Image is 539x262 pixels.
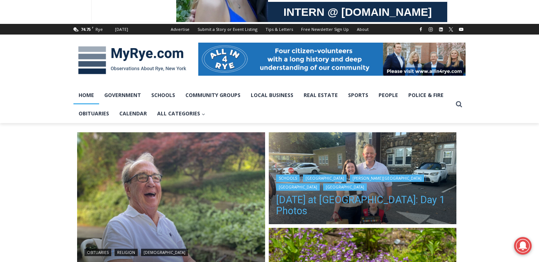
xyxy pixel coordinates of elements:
img: All in for Rye [198,43,466,76]
a: Open Tues. - Sun. [PHONE_NUMBER] [0,74,74,91]
div: | | [84,247,258,256]
a: Schools [276,175,300,182]
img: (PHOTO: Henry arrived for his first day of Kindergarten at Midland Elementary School. He likes cu... [269,132,457,226]
a: [PERSON_NAME][GEOGRAPHIC_DATA] [350,175,424,182]
a: People [373,86,403,104]
div: "the precise, almost orchestrated movements of cutting and assembling sushi and [PERSON_NAME] mak... [76,46,108,88]
a: Advertise [167,24,193,35]
a: [GEOGRAPHIC_DATA] [303,175,347,182]
a: Local Business [246,86,299,104]
a: [DEMOGRAPHIC_DATA] [141,249,188,256]
a: Read More First Day of School at Rye City Schools: Day 1 Photos [269,132,457,226]
a: YouTube [457,25,466,34]
nav: Primary Navigation [73,86,452,123]
a: Facebook [416,25,425,34]
nav: Secondary Navigation [167,24,373,35]
a: Home [73,86,99,104]
a: Calendar [114,104,152,123]
a: Police & Fire [403,86,449,104]
div: Rye [95,26,103,33]
a: Free Newsletter Sign Up [297,24,353,35]
button: View Search Form [452,98,466,111]
a: Government [99,86,146,104]
div: "[PERSON_NAME] and I covered the [DATE] Parade, which was a really eye opening experience as I ha... [185,0,347,71]
a: [GEOGRAPHIC_DATA] [323,183,367,191]
a: Tips & Letters [261,24,297,35]
a: [GEOGRAPHIC_DATA] [276,183,320,191]
div: | | | | [276,173,449,191]
a: Obituaries [73,104,114,123]
a: Linkedin [437,25,445,34]
a: [DATE] at [GEOGRAPHIC_DATA]: Day 1 Photos [276,194,449,216]
a: Schools [146,86,180,104]
a: Obituaries [84,249,111,256]
span: F [92,25,94,29]
a: Submit a Story or Event Listing [193,24,261,35]
a: Sports [343,86,373,104]
a: Community Groups [180,86,246,104]
span: Open Tues. - Sun. [PHONE_NUMBER] [2,76,72,104]
a: Religion [115,249,138,256]
a: X [446,25,455,34]
a: Real Estate [299,86,343,104]
a: About [353,24,373,35]
span: 74.75 [81,26,91,32]
span: Intern @ [DOMAIN_NAME] [192,73,340,90]
div: [DATE] [115,26,128,33]
a: Intern @ [DOMAIN_NAME] [177,71,356,91]
a: Instagram [426,25,435,34]
button: Child menu of All Categories [152,104,210,123]
img: MyRye.com [73,41,191,79]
